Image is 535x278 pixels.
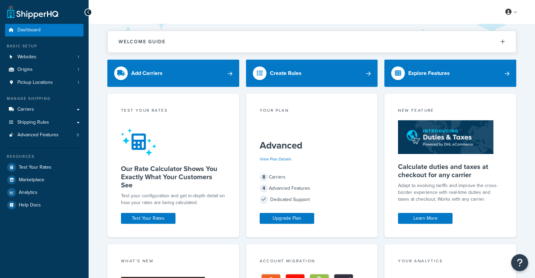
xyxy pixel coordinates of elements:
[260,156,291,162] a: View Plan Details
[398,258,503,266] div: Your Analytics
[5,43,83,49] div: Basic Setup
[398,107,503,115] div: New Feature
[17,120,49,125] span: Shipping Rules
[384,60,516,87] a: Explore Features
[260,184,364,193] div: Advanced Features
[398,163,503,179] h5: Calculate duties and taxes at checkout for any carrier
[17,80,53,86] span: Pickup Locations
[19,177,44,183] span: Marketplace
[398,213,453,224] a: Learn More
[260,258,364,266] div: Account Migration
[131,68,163,78] div: Add Carriers
[5,63,83,76] li: Origins
[107,60,239,87] a: Add Carriers
[5,174,83,186] a: Marketplace
[5,51,83,63] li: Websites
[5,103,83,116] a: Carriers
[5,76,83,89] a: Pickup Locations1
[5,24,83,36] a: Dashboard
[511,254,528,271] button: Open Resource Center
[78,67,79,73] span: 1
[246,60,378,87] a: Create Rules
[5,186,83,199] a: Analytics
[77,132,79,138] span: 5
[17,132,59,138] span: Advanced Features
[17,67,33,73] span: Origins
[19,202,41,208] span: Help Docs
[17,54,36,60] span: Websites
[260,107,364,115] div: Your Plan
[260,184,268,192] span: 4
[5,129,83,141] li: Advanced Features
[5,154,83,159] div: Resources
[398,182,503,203] p: Adapt to evolving tariffs and improve the cross-border experience with real-time duties and taxes...
[260,195,364,204] div: Dedicated Support
[260,140,364,151] h5: Advanced
[19,165,51,170] span: Test Your Rates
[17,27,41,33] span: Dashboard
[260,172,364,182] div: Carriers
[270,68,302,78] div: Create Rules
[78,80,79,86] span: 1
[5,116,83,129] a: Shipping Rules
[5,51,83,63] a: Websites1
[121,107,226,115] div: Test your rates
[121,192,226,206] div: Test your configuration and get in-depth detail on how your rates are being calculated.
[119,39,166,44] h2: Welcome Guide
[121,213,175,224] a: Test Your Rates
[108,31,516,52] button: Welcome Guide
[19,190,37,196] span: Analytics
[17,107,34,112] span: Carriers
[5,63,83,76] a: Origins1
[5,161,83,173] a: Test Your Rates
[5,96,83,102] div: Manage Shipping
[5,129,83,141] a: Advanced Features5
[260,213,314,224] a: Upgrade Plan
[408,68,450,78] div: Explore Features
[260,173,268,181] span: 8
[5,199,83,211] a: Help Docs
[5,76,83,89] li: Pickup Locations
[121,258,226,266] div: What's New
[121,165,226,189] h5: Our Rate Calculator Shows You Exactly What Your Customers See
[78,54,79,60] span: 1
